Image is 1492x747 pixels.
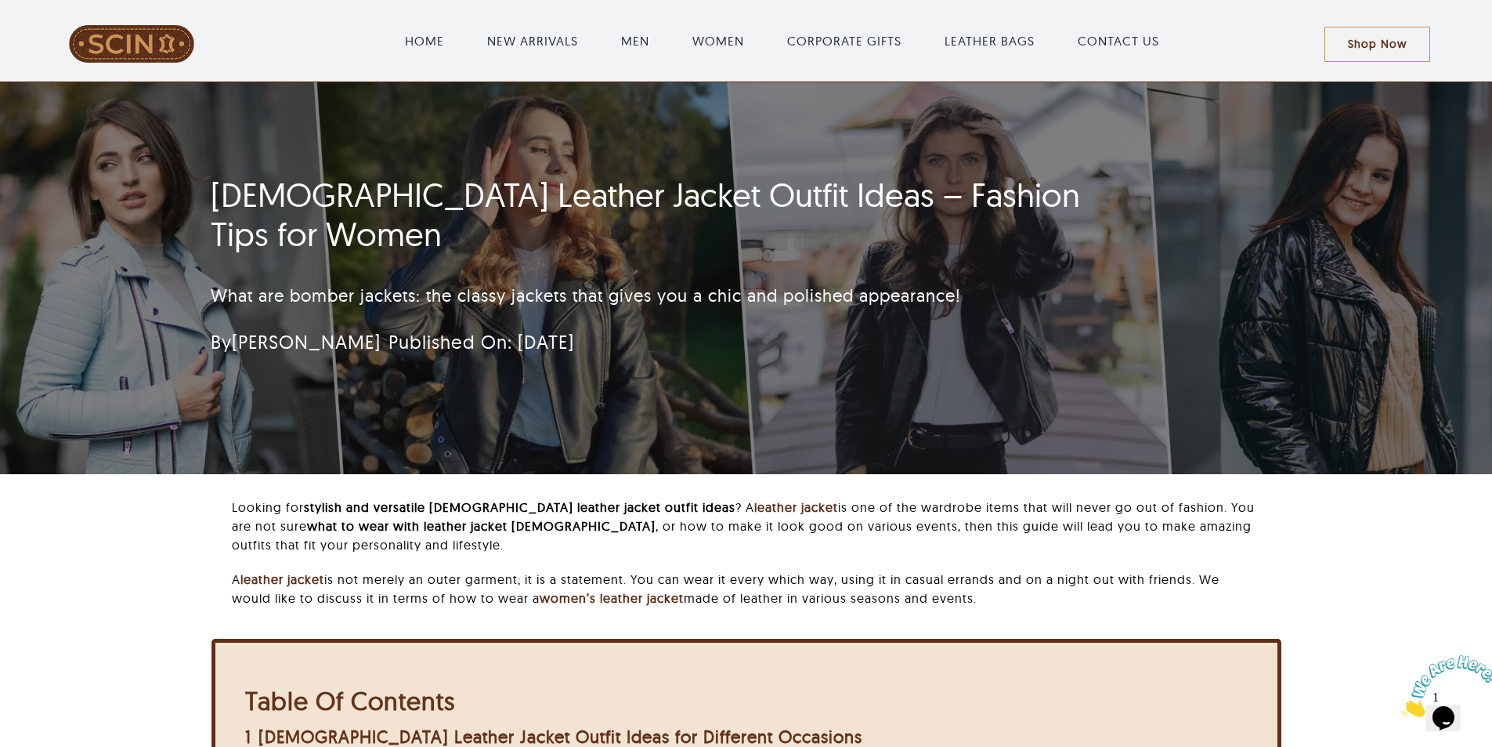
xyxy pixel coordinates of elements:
[240,16,1324,66] nav: Main Menu
[307,518,656,534] strong: what to wear with leather jacket [DEMOGRAPHIC_DATA]
[232,330,381,354] a: [PERSON_NAME]
[1395,649,1492,723] iframe: chat widget
[1078,31,1159,50] a: CONTACT US
[6,6,103,68] img: Chat attention grabber
[211,330,381,354] span: By
[945,31,1035,50] a: LEATHER BAGS
[232,570,1261,607] p: A is not merely an outer garment; it is a statement. You can wear it every which way, using it in...
[1324,27,1430,62] a: Shop Now
[487,31,578,50] a: NEW ARRIVALS
[540,590,684,606] a: women’s leather jacket
[240,571,324,587] a: leather jacket
[232,498,1261,554] p: Looking for ? A is one of the wardrobe items that will never go out of fashion. You are not sure ...
[211,283,1095,309] p: What are bomber jackets: the classy jackets that gives you a chic and polished appearance!
[6,6,13,20] span: 1
[692,31,744,50] a: WOMEN
[1348,38,1407,51] span: Shop Now
[304,499,735,515] strong: stylish and versatile [DEMOGRAPHIC_DATA] leather jacket outfit ideas
[405,31,444,50] a: HOME
[787,31,901,50] a: CORPORATE GIFTS
[388,330,574,354] span: Published On: [DATE]
[245,685,455,716] b: Table Of Contents
[754,499,838,515] a: leather jacket
[211,176,1095,255] h1: [DEMOGRAPHIC_DATA] Leather Jacket Outfit Ideas – Fashion Tips for Women
[621,31,649,50] a: MEN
